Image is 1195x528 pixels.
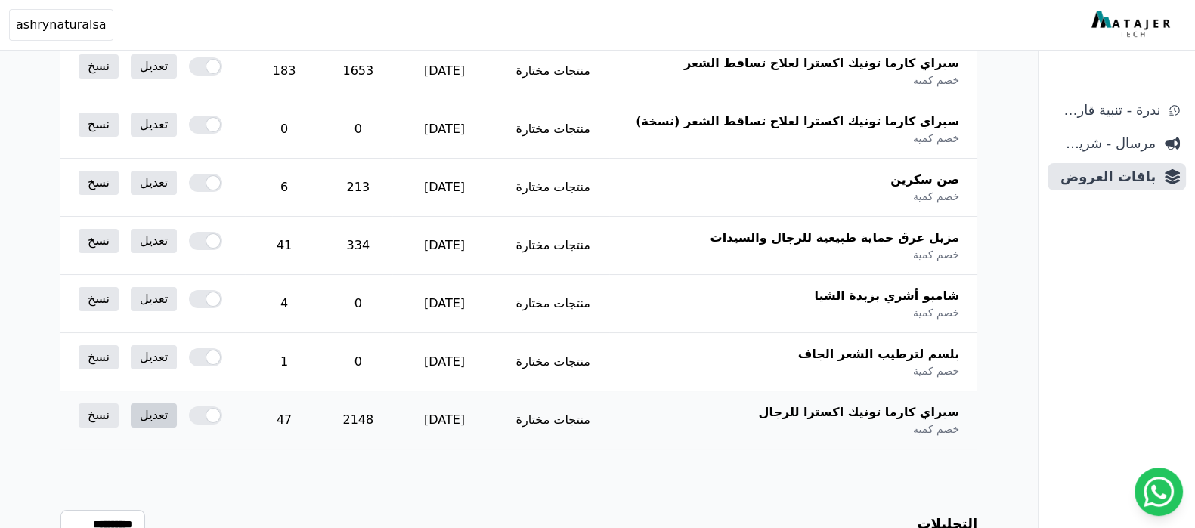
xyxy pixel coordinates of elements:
[79,113,119,137] a: نسخ
[497,275,610,333] td: منتجات مختارة
[245,391,324,449] td: 47
[131,54,177,79] a: تعديل
[245,217,324,275] td: 41
[392,275,497,333] td: [DATE]
[636,113,959,131] span: سبراي كارما تونيك اكسترا لعلاج تساقط الشعر (نسخة)
[245,275,324,333] td: 4
[324,159,392,217] td: 213
[497,42,610,100] td: منتجات مختارة
[79,229,119,253] a: نسخ
[79,287,119,311] a: نسخ
[324,391,392,449] td: 2148
[497,391,610,449] td: منتجات مختارة
[1091,11,1174,39] img: MatajerTech Logo
[913,73,959,88] span: خصم كمية
[814,287,959,305] span: شامبو أشري بزبدة الشيا
[1054,166,1156,187] span: باقات العروض
[497,100,610,159] td: منتجات مختارة
[16,16,107,34] span: ashrynaturalsa
[392,391,497,449] td: [DATE]
[324,217,392,275] td: 334
[79,171,119,195] a: نسخ
[131,171,177,195] a: تعديل
[497,159,610,217] td: منتجات مختارة
[245,42,324,100] td: 183
[324,275,392,333] td: 0
[913,131,959,146] span: خصم كمية
[798,345,959,363] span: بلسم لترطيب الشعر الجاف
[497,333,610,391] td: منتجات مختارة
[324,100,392,159] td: 0
[392,159,497,217] td: [DATE]
[245,333,324,391] td: 1
[245,100,324,159] td: 0
[9,9,113,41] button: ashrynaturalsa
[324,333,392,391] td: 0
[913,247,959,262] span: خصم كمية
[131,229,177,253] a: تعديل
[913,305,959,320] span: خصم كمية
[392,100,497,159] td: [DATE]
[392,42,497,100] td: [DATE]
[79,54,119,79] a: نسخ
[131,403,177,428] a: تعديل
[758,403,959,421] span: سبراي كارما تونيك اكسترا للرجال
[79,403,119,428] a: نسخ
[1054,100,1160,121] span: ندرة - تنبية قارب علي النفاذ
[710,229,959,247] span: مزيل عرق حماية طبيعية للرجال والسيدات
[1054,133,1156,154] span: مرسال - شريط دعاية
[392,333,497,391] td: [DATE]
[131,345,177,369] a: تعديل
[245,159,324,217] td: 6
[890,171,959,189] span: صن سكرين
[913,363,959,378] span: خصم كمية
[913,421,959,437] span: خصم كمية
[131,287,177,311] a: تعديل
[131,113,177,137] a: تعديل
[324,42,392,100] td: 1653
[392,217,497,275] td: [DATE]
[497,217,610,275] td: منتجات مختارة
[913,189,959,204] span: خصم كمية
[79,345,119,369] a: نسخ
[684,54,959,73] span: سبراي كارما تونيك اكسترا لعلاج تساقط الشعر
